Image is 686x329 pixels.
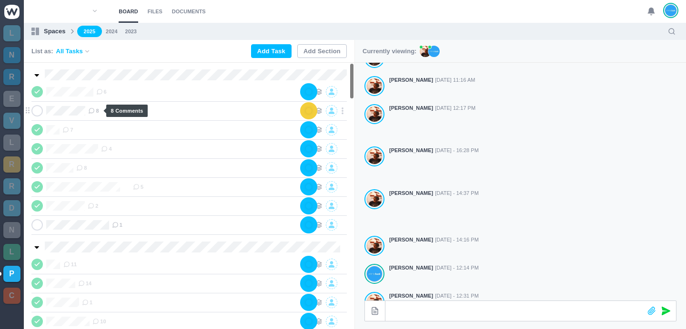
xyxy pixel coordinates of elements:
[389,189,433,197] strong: [PERSON_NAME]
[297,44,347,58] button: Add Section
[125,28,137,36] a: 2023
[435,292,479,300] span: [DATE] - 12:31 PM
[435,236,479,244] span: [DATE] - 14:16 PM
[3,25,20,41] a: L
[31,28,39,35] img: spaces
[3,222,20,238] a: N
[435,264,479,272] span: [DATE] - 12:14 PM
[3,200,20,216] a: D
[3,113,20,129] a: V
[77,26,102,38] a: 2025
[367,266,382,282] img: João Tosta
[435,189,479,197] span: [DATE] - 14:37 PM
[363,47,416,56] p: Currently viewing:
[44,27,66,36] p: Spaces
[4,5,20,19] img: winio
[367,191,382,207] img: Antonio Lopes
[389,236,433,244] strong: [PERSON_NAME]
[428,46,440,57] img: JT
[389,146,433,155] strong: [PERSON_NAME]
[3,91,20,107] a: E
[367,78,382,94] img: Antonio Lopes
[56,47,83,56] span: All Tasks
[389,264,433,272] strong: [PERSON_NAME]
[367,238,382,254] img: Antonio Lopes
[251,44,292,58] button: Add Task
[367,148,382,164] img: Antonio Lopes
[389,76,433,84] strong: [PERSON_NAME]
[665,4,676,17] img: João Tosta
[3,266,20,282] a: P
[367,106,382,122] img: Antonio Lopes
[106,28,117,36] a: 2024
[3,288,20,304] a: C
[3,178,20,194] a: R
[3,244,20,260] a: L
[3,135,20,151] a: L
[3,47,20,63] a: N
[435,146,479,155] span: [DATE] - 16:28 PM
[31,47,91,56] div: List as:
[3,69,20,85] a: R
[435,104,475,112] span: [DATE] 12:17 PM
[3,156,20,173] a: R
[389,292,433,300] strong: [PERSON_NAME]
[420,46,431,57] img: AL
[389,104,433,112] strong: [PERSON_NAME]
[435,76,475,84] span: [DATE] 11:16 AM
